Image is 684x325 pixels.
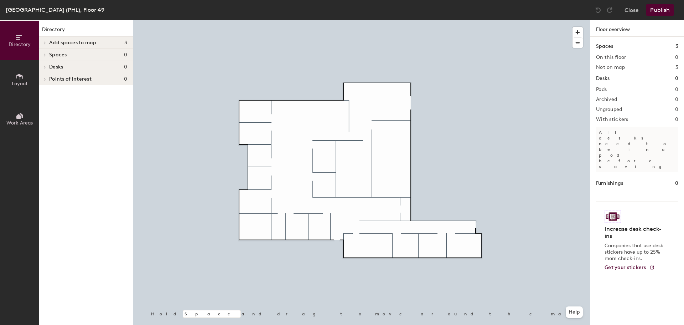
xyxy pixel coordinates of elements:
[124,64,127,70] span: 0
[124,40,127,46] span: 3
[675,107,678,112] h2: 0
[675,117,678,122] h2: 0
[12,81,28,87] span: Layout
[49,76,92,82] span: Points of interest
[675,87,678,92] h2: 0
[605,264,646,270] span: Get your stickers
[595,6,602,14] img: Undo
[605,243,665,262] p: Companies that use desk stickers have up to 25% more check-ins.
[49,52,67,58] span: Spaces
[124,52,127,58] span: 0
[124,76,127,82] span: 0
[675,55,678,60] h2: 0
[6,120,33,126] span: Work Areas
[596,97,617,102] h2: Archived
[605,225,665,240] h4: Increase desk check-ins
[675,75,678,82] h1: 0
[596,75,610,82] h1: Desks
[675,97,678,102] h2: 0
[49,64,63,70] span: Desks
[625,4,639,16] button: Close
[596,42,613,50] h1: Spaces
[605,265,655,271] a: Get your stickers
[590,20,684,37] h1: Floor overview
[596,117,628,122] h2: With stickers
[606,6,613,14] img: Redo
[596,127,678,172] p: All desks need to be in a pod before saving
[49,40,97,46] span: Add spaces to map
[596,55,626,60] h2: On this floor
[6,5,104,14] div: [GEOGRAPHIC_DATA] (PHL), Floor 49
[646,4,674,16] button: Publish
[596,179,623,187] h1: Furnishings
[9,41,31,47] span: Directory
[596,65,625,70] h2: Not on map
[675,42,678,50] h1: 3
[605,210,621,223] img: Sticker logo
[39,26,133,37] h1: Directory
[596,87,607,92] h2: Pods
[596,107,622,112] h2: Ungrouped
[675,179,678,187] h1: 0
[675,65,678,70] h2: 3
[566,306,583,318] button: Help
